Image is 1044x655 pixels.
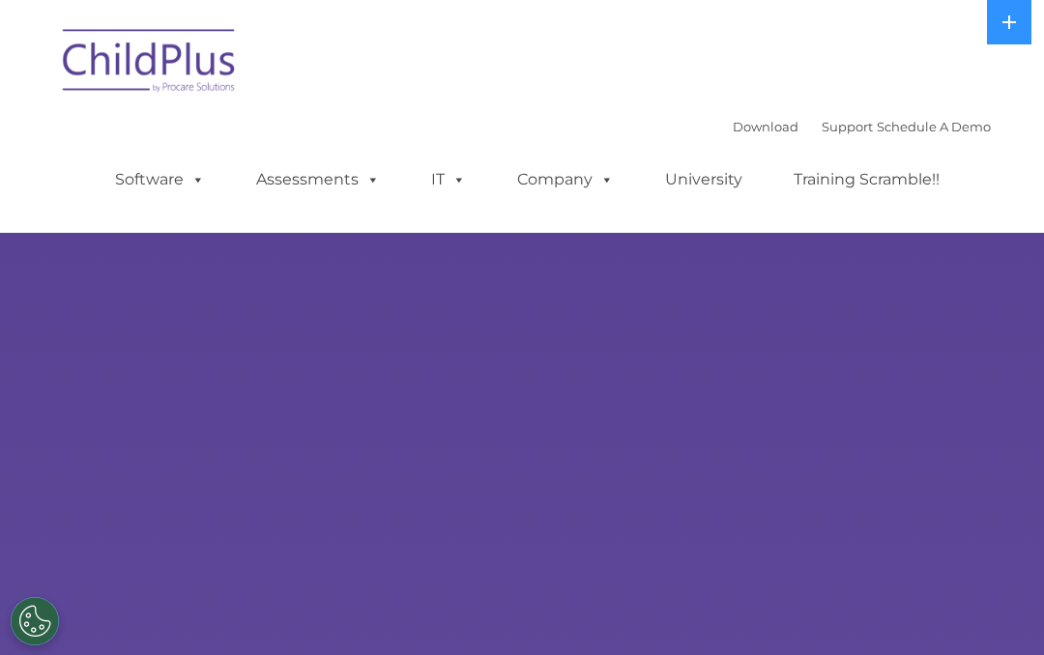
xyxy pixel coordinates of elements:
a: University [646,160,762,199]
a: Schedule A Demo [877,119,991,134]
a: Assessments [237,160,399,199]
a: Training Scramble!! [774,160,959,199]
a: IT [412,160,485,199]
button: Cookies Settings [11,597,59,645]
font: | [733,119,991,134]
a: Software [96,160,224,199]
a: Download [733,119,798,134]
a: Company [498,160,633,199]
img: ChildPlus by Procare Solutions [53,15,246,112]
a: Support [822,119,873,134]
